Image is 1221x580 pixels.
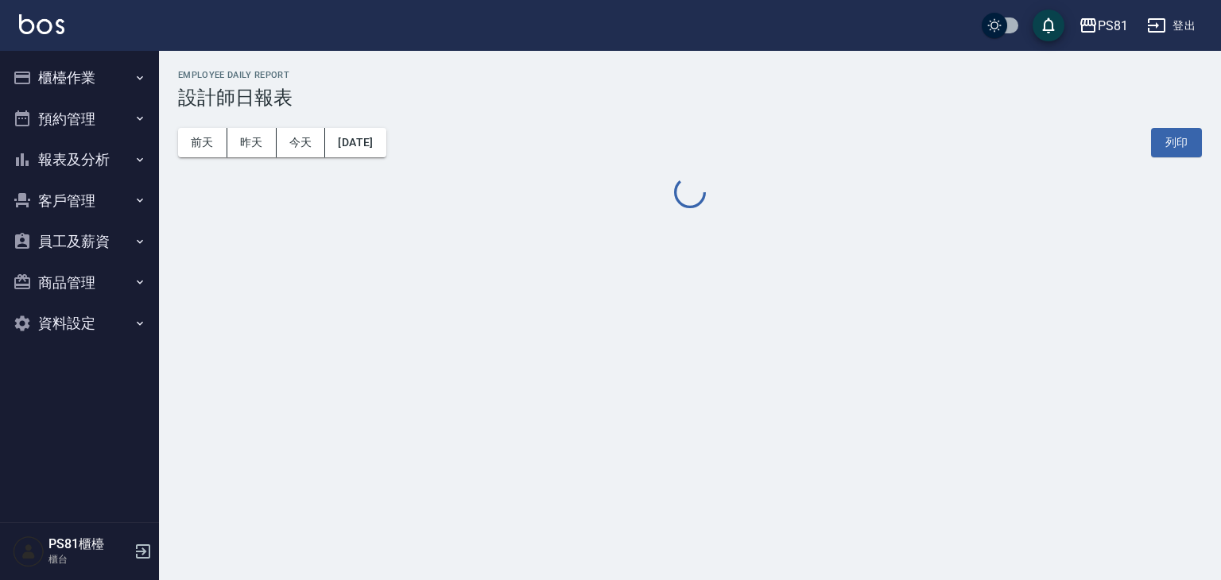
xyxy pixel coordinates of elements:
h5: PS81櫃檯 [48,536,130,552]
button: 報表及分析 [6,139,153,180]
img: Logo [19,14,64,34]
button: 登出 [1141,11,1202,41]
button: 員工及薪資 [6,221,153,262]
h3: 設計師日報表 [178,87,1202,109]
button: [DATE] [325,128,386,157]
img: Person [13,536,45,567]
button: 資料設定 [6,303,153,344]
button: 前天 [178,128,227,157]
button: 列印 [1151,128,1202,157]
button: 櫃檯作業 [6,57,153,99]
button: 昨天 [227,128,277,157]
h2: Employee Daily Report [178,70,1202,80]
button: PS81 [1072,10,1134,42]
button: 今天 [277,128,326,157]
button: 預約管理 [6,99,153,140]
button: 商品管理 [6,262,153,304]
button: save [1033,10,1064,41]
p: 櫃台 [48,552,130,566]
div: PS81 [1098,16,1128,36]
button: 客戶管理 [6,180,153,222]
